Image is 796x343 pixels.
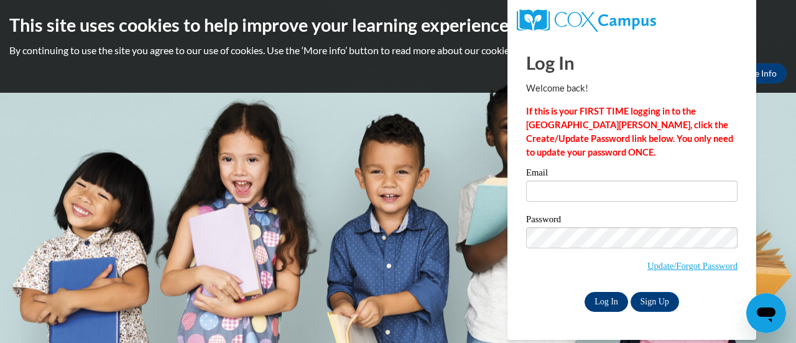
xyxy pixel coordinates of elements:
a: More Info [728,63,787,83]
label: Email [526,168,738,181]
iframe: Button to launch messaging window [746,293,786,333]
p: By continuing to use the site you agree to our use of cookies. Use the ‘More info’ button to read... [9,44,787,57]
p: Welcome back! [526,82,738,95]
input: Log In [585,292,628,312]
label: Password [526,215,738,227]
img: COX Campus [517,9,656,32]
strong: If this is your FIRST TIME logging in to the [GEOGRAPHIC_DATA][PERSON_NAME], click the Create/Upd... [526,106,733,157]
a: Update/Forgot Password [647,261,738,271]
h1: Log In [526,50,738,75]
a: Sign Up [631,292,679,312]
h2: This site uses cookies to help improve your learning experience. [9,12,787,37]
